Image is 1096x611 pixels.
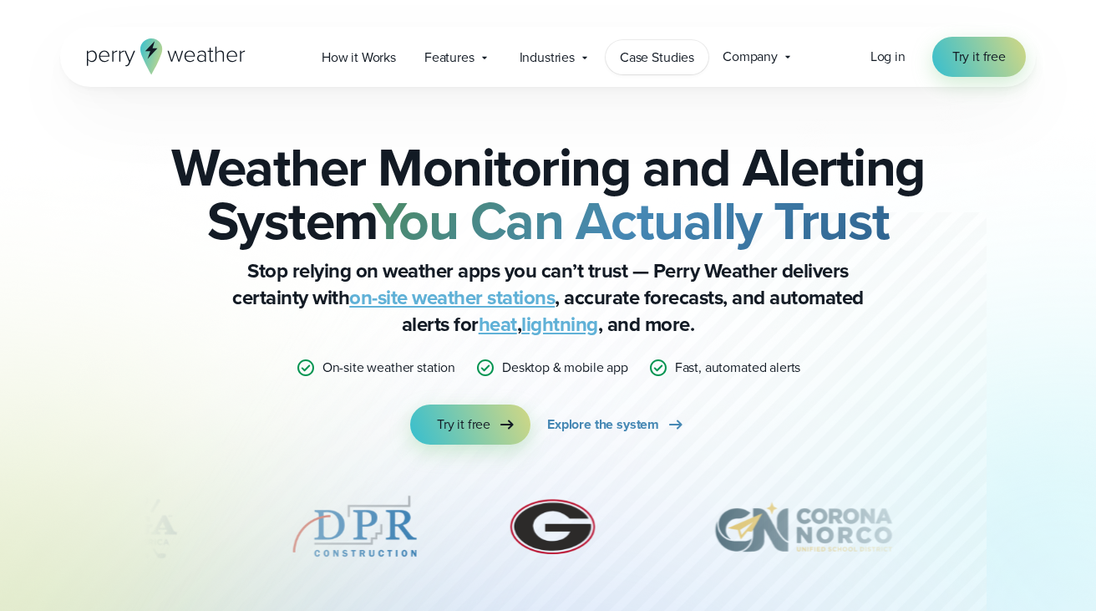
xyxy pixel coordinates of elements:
[547,415,659,435] span: Explore the system
[952,47,1006,67] span: Try it free
[437,415,490,435] span: Try it free
[684,485,921,568] div: 7 of 12
[547,405,686,445] a: Explore the system
[684,485,921,568] img: Corona-Norco-Unified-School-District.svg
[410,405,530,445] a: Try it free
[606,40,708,74] a: Case Studies
[74,485,207,568] div: 4 of 12
[322,48,396,68] span: How it Works
[723,47,778,67] span: Company
[144,485,952,577] div: slideshow
[521,309,598,339] a: lightning
[287,485,421,568] div: 5 of 12
[424,48,474,68] span: Features
[501,485,604,568] img: University-of-Georgia.svg
[620,48,694,68] span: Case Studies
[214,257,882,338] p: Stop relying on weather apps you can’t trust — Perry Weather delivers certainty with , accurate f...
[479,309,517,339] a: heat
[144,140,952,247] h2: Weather Monitoring and Alerting System
[287,485,421,568] img: DPR-Construction.svg
[520,48,575,68] span: Industries
[675,358,800,378] p: Fast, automated alerts
[373,181,890,260] strong: You Can Actually Trust
[322,358,455,378] p: On-site weather station
[502,358,628,378] p: Desktop & mobile app
[349,283,555,313] a: on-site weather stations
[501,485,604,568] div: 6 of 12
[74,485,207,568] img: PGA.svg
[870,47,906,66] span: Log in
[307,40,410,74] a: How it Works
[870,47,906,67] a: Log in
[932,37,1026,77] a: Try it free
